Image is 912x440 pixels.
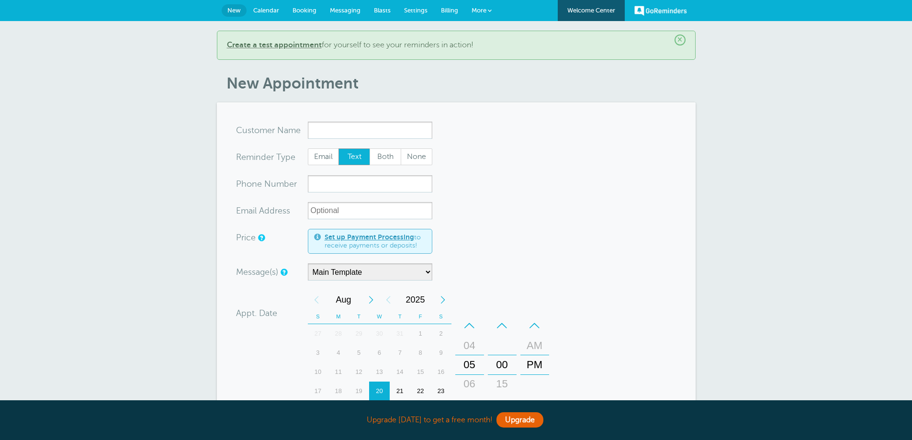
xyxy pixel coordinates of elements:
[455,316,484,414] div: Hours
[431,324,451,343] div: Saturday, August 2
[431,382,451,401] div: 23
[431,309,451,324] th: S
[226,74,696,92] h1: New Appointment
[236,206,253,215] span: Ema
[390,324,410,343] div: Thursday, July 31
[281,269,286,275] a: You can create different reminder message templates under the Settings tab.
[410,324,431,343] div: Friday, August 1
[349,343,369,362] div: Tuesday, August 5
[404,7,428,14] span: Settings
[236,180,252,188] span: Pho
[410,382,431,401] div: Friday, August 22
[227,7,241,14] span: New
[431,343,451,362] div: 9
[349,324,369,343] div: 29
[349,324,369,343] div: Tuesday, July 29
[374,7,391,14] span: Blasts
[390,343,410,362] div: 7
[308,324,328,343] div: 27
[390,362,410,382] div: Thursday, August 14
[390,343,410,362] div: Thursday, August 7
[390,382,410,401] div: Thursday, August 21
[458,394,481,413] div: 07
[253,206,275,215] span: il Add
[236,126,251,135] span: Cus
[308,149,339,165] span: Email
[523,336,546,355] div: AM
[410,309,431,324] th: F
[523,355,546,374] div: PM
[410,382,431,401] div: 22
[369,309,390,324] th: W
[349,309,369,324] th: T
[325,233,414,241] a: Set up Payment Processing
[369,324,390,343] div: 30
[328,324,349,343] div: Monday, July 28
[217,410,696,430] div: Upgrade [DATE] to get a free month!
[491,355,514,374] div: 00
[410,343,431,362] div: Friday, August 8
[369,382,390,401] div: 20
[410,362,431,382] div: 15
[410,343,431,362] div: 8
[236,309,277,317] label: Appt. Date
[458,355,481,374] div: 05
[380,290,397,309] div: Previous Year
[491,394,514,413] div: 30
[308,382,328,401] div: Sunday, August 17
[330,7,360,14] span: Messaging
[308,343,328,362] div: 3
[401,148,432,166] label: None
[236,175,308,192] div: mber
[328,343,349,362] div: 4
[369,362,390,382] div: 13
[496,412,543,428] a: Upgrade
[227,41,686,50] p: for yourself to see your reminders in action!
[431,382,451,401] div: Saturday, August 23
[441,7,458,14] span: Billing
[431,324,451,343] div: 2
[369,362,390,382] div: Wednesday, August 13
[252,180,276,188] span: ne Nu
[390,362,410,382] div: 14
[308,343,328,362] div: Sunday, August 3
[308,309,328,324] th: S
[328,309,349,324] th: M
[293,7,316,14] span: Booking
[488,316,517,414] div: Minutes
[410,324,431,343] div: 1
[227,41,322,49] b: Create a test appointment
[258,235,264,241] a: An optional price for the appointment. If you set a price, you can include a payment link in your...
[369,324,390,343] div: Wednesday, July 30
[325,233,426,250] span: to receive payments or deposits!
[458,374,481,394] div: 06
[369,343,390,362] div: 6
[349,382,369,401] div: 19
[434,290,451,309] div: Next Year
[349,362,369,382] div: Tuesday, August 12
[458,336,481,355] div: 04
[236,153,295,161] label: Reminder Type
[308,324,328,343] div: Sunday, July 27
[369,343,390,362] div: Wednesday, August 6
[675,34,686,45] span: ×
[401,149,432,165] span: None
[410,362,431,382] div: Friday, August 15
[308,290,325,309] div: Previous Month
[370,149,401,165] span: Both
[328,324,349,343] div: 28
[325,290,362,309] span: August
[236,202,308,219] div: ress
[308,148,339,166] label: Email
[251,126,284,135] span: tomer N
[472,7,486,14] span: More
[328,362,349,382] div: Monday, August 11
[338,148,370,166] label: Text
[328,382,349,401] div: 18
[390,324,410,343] div: 31
[339,149,370,165] span: Text
[236,268,278,276] label: Message(s)
[328,362,349,382] div: 11
[236,233,256,242] label: Price
[308,362,328,382] div: 10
